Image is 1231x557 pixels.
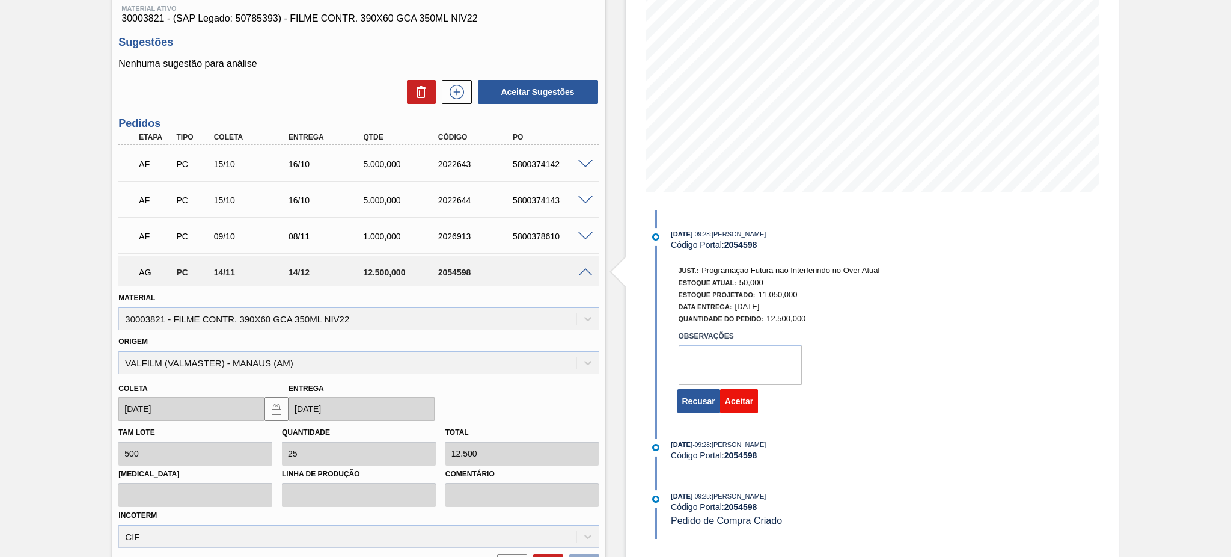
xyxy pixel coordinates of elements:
label: Total [445,428,469,437]
input: dd/mm/yyyy [118,397,264,421]
div: 5.000,000 [360,159,444,169]
span: Estoque Projetado: [679,291,756,298]
p: AG [139,268,172,277]
span: - 09:28 [693,493,710,500]
img: atual [652,233,659,241]
div: Aceitar Sugestões [472,79,599,105]
strong: 2054598 [724,451,757,460]
button: Aceitar Sugestões [478,80,598,104]
div: Pedido de Compra [173,232,212,241]
div: Nova sugestão [436,80,472,104]
strong: 2054598 [724,240,757,250]
div: 2026913 [435,232,519,241]
div: Aguardando Faturamento [136,151,175,177]
span: [DATE] [671,493,692,500]
div: 12.500,000 [360,268,444,277]
p: AF [139,195,172,205]
label: Incoterm [118,511,157,520]
div: 16/10/2025 [286,159,370,169]
div: 15/10/2025 [211,195,295,205]
div: Pedido de Compra [173,268,212,277]
div: Pedido de Compra [173,159,212,169]
label: Linha de Produção [282,466,436,483]
span: 50,000 [739,278,763,287]
span: Quantidade do Pedido: [679,315,764,322]
div: 2022643 [435,159,519,169]
span: Material ativo [121,5,596,12]
div: Etapa [136,133,175,141]
span: - 09:28 [693,442,710,448]
div: 5800374142 [510,159,594,169]
span: Pedido de Compra Criado [671,515,782,526]
span: : [PERSON_NAME] [710,441,766,448]
div: 5800374143 [510,195,594,205]
div: Excluir Sugestões [401,80,436,104]
div: Qtde [360,133,444,141]
div: Código [435,133,519,141]
label: Origem [118,337,148,346]
div: Código Portal: [671,240,956,250]
div: 08/11/2025 [286,232,370,241]
label: Coleta [118,384,147,393]
span: [DATE] [735,302,760,311]
img: locked [269,402,284,416]
span: - 09:28 [693,231,710,238]
div: Aguardando Faturamento [136,187,175,214]
button: Aceitar [720,389,758,413]
div: 2054598 [435,268,519,277]
span: : [PERSON_NAME] [710,493,766,500]
span: [DATE] [671,441,692,448]
div: 15/10/2025 [211,159,295,169]
label: [MEDICAL_DATA] [118,466,272,483]
div: 1.000,000 [360,232,444,241]
div: 14/12/2025 [286,268,370,277]
h3: Pedidos [118,117,599,130]
img: atual [652,444,659,451]
input: dd/mm/yyyy [289,397,435,421]
label: Quantidade [282,428,330,437]
span: [DATE] [671,230,692,238]
p: AF [139,159,172,169]
button: locked [264,397,289,421]
div: 16/10/2025 [286,195,370,205]
div: 5800378610 [510,232,594,241]
label: Comentário [445,466,599,483]
div: Tipo [173,133,212,141]
span: : [PERSON_NAME] [710,230,766,238]
p: AF [139,232,172,241]
div: Código Portal: [671,451,956,460]
span: Just.: [679,267,699,274]
span: Estoque Atual: [679,279,736,286]
label: Entrega [289,384,324,393]
div: Coleta [211,133,295,141]
button: Recusar [677,389,720,413]
div: Aguardando Aprovação do Gestor [136,259,175,286]
span: 30003821 - (SAP Legado: 50785393) - FILME CONTR. 390X60 GCA 350ML NIV22 [121,13,596,24]
span: 11.050,000 [758,290,797,299]
p: Nenhuma sugestão para análise [118,58,599,69]
label: Material [118,294,155,302]
div: Código Portal: [671,502,956,512]
span: 12.500,000 [766,314,805,323]
div: Aguardando Faturamento [136,223,175,250]
strong: 2054598 [724,502,757,512]
span: Programação Futura não Interferindo no Over Atual [701,266,879,275]
div: Entrega [286,133,370,141]
img: atual [652,496,659,503]
div: Pedido de Compra [173,195,212,205]
span: Data Entrega: [679,303,732,310]
div: PO [510,133,594,141]
div: 09/10/2025 [211,232,295,241]
h3: Sugestões [118,36,599,49]
div: 5.000,000 [360,195,444,205]
div: 2022644 [435,195,519,205]
label: Observações [679,328,802,345]
div: 14/11/2025 [211,268,295,277]
label: Tam lote [118,428,154,437]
